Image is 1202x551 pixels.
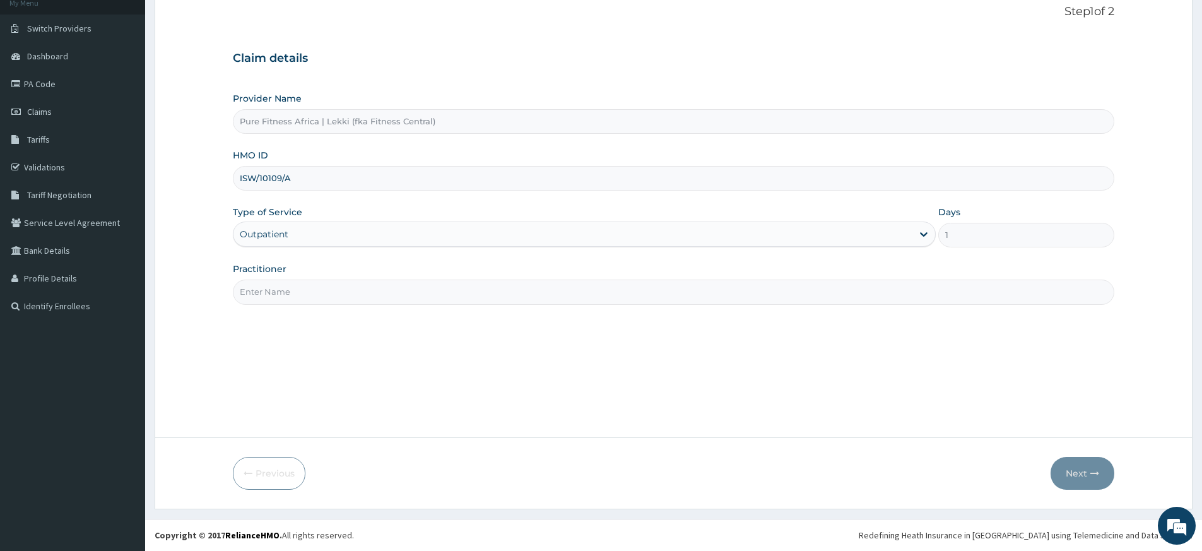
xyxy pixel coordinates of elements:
[207,6,237,37] div: Minimize live chat window
[6,345,240,389] textarea: Type your message and hit 'Enter'
[859,529,1193,542] div: Redefining Heath Insurance in [GEOGRAPHIC_DATA] using Telemedicine and Data Science!
[1051,457,1114,490] button: Next
[23,63,51,95] img: d_794563401_company_1708531726252_794563401
[73,159,174,287] span: We're online!
[233,5,1114,19] p: Step 1 of 2
[233,263,286,275] label: Practitioner
[27,106,52,117] span: Claims
[938,206,960,218] label: Days
[155,530,282,541] strong: Copyright © 2017 .
[233,52,1114,66] h3: Claim details
[225,530,280,541] a: RelianceHMO
[233,457,305,490] button: Previous
[233,280,1114,304] input: Enter Name
[27,23,91,34] span: Switch Providers
[27,134,50,145] span: Tariffs
[233,92,302,105] label: Provider Name
[233,166,1114,191] input: Enter HMO ID
[233,206,302,218] label: Type of Service
[27,50,68,62] span: Dashboard
[233,149,268,162] label: HMO ID
[27,189,91,201] span: Tariff Negotiation
[66,71,212,87] div: Chat with us now
[145,519,1202,551] footer: All rights reserved.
